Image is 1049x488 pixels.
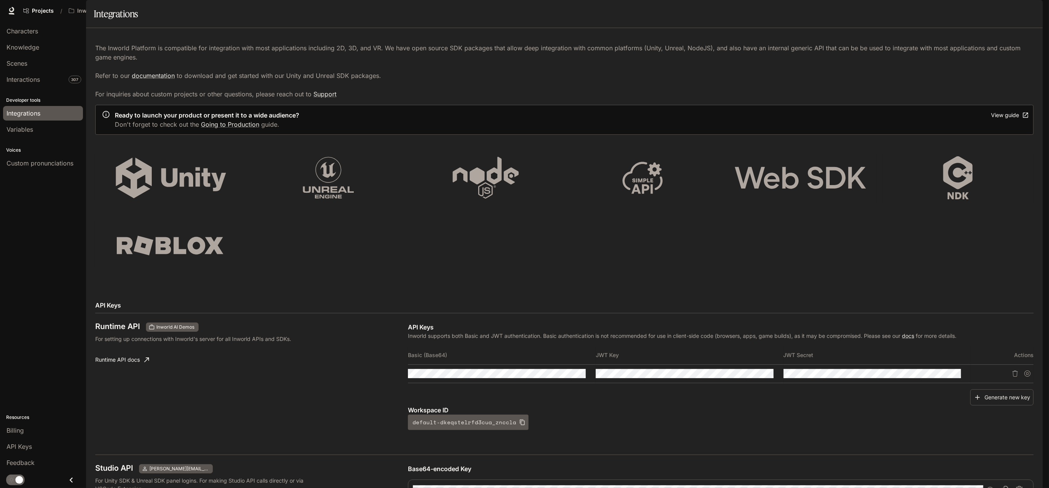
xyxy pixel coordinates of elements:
[95,464,133,472] h3: Studio API
[408,323,1034,332] p: API Keys
[313,90,336,98] a: Support
[784,346,971,364] th: JWT Secret
[115,111,299,120] p: Ready to launch your product or present it to a wide audience?
[989,109,1030,122] a: View guide
[408,332,1034,340] p: Inworld supports both Basic and JWT authentication. Basic authentication is not recommended for u...
[95,301,1034,310] h2: API Keys
[1021,367,1034,380] button: Suspend API key
[139,464,213,473] div: This key applies to current user accounts
[94,6,138,22] h1: Integrations
[115,120,299,129] p: Don't forget to check out the guide.
[77,8,120,14] p: Inworld AI Demos
[408,415,529,430] button: default-dkeqstelrfd3cua_znccla
[146,323,199,332] div: These keys will apply to your current workspace only
[408,464,1034,473] p: Base64-encoded Key
[20,3,57,18] a: Go to projects
[971,346,1034,364] th: Actions
[596,346,784,364] th: JWT Key
[95,335,325,343] p: For setting up connections with Inworld's server for all Inworld APIs and SDKs.
[408,346,596,364] th: Basic (Base64)
[408,405,1034,415] p: Workspace ID
[132,72,175,79] a: documentation
[970,389,1034,406] button: Generate new key
[146,465,212,472] span: [PERSON_NAME][EMAIL_ADDRESS][DOMAIN_NAME]
[65,3,132,18] button: Open workspace menu
[991,111,1019,120] div: View guide
[902,333,914,339] a: docs
[32,8,54,14] span: Projects
[95,323,140,330] h3: Runtime API
[92,352,152,367] a: Runtime API docs
[201,121,259,128] a: Going to Production
[1009,367,1021,380] button: Delete API key
[153,324,197,331] span: Inworld AI Demos
[95,43,1034,99] p: The Inworld Platform is compatible for integration with most applications including 2D, 3D, and V...
[57,7,65,15] div: /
